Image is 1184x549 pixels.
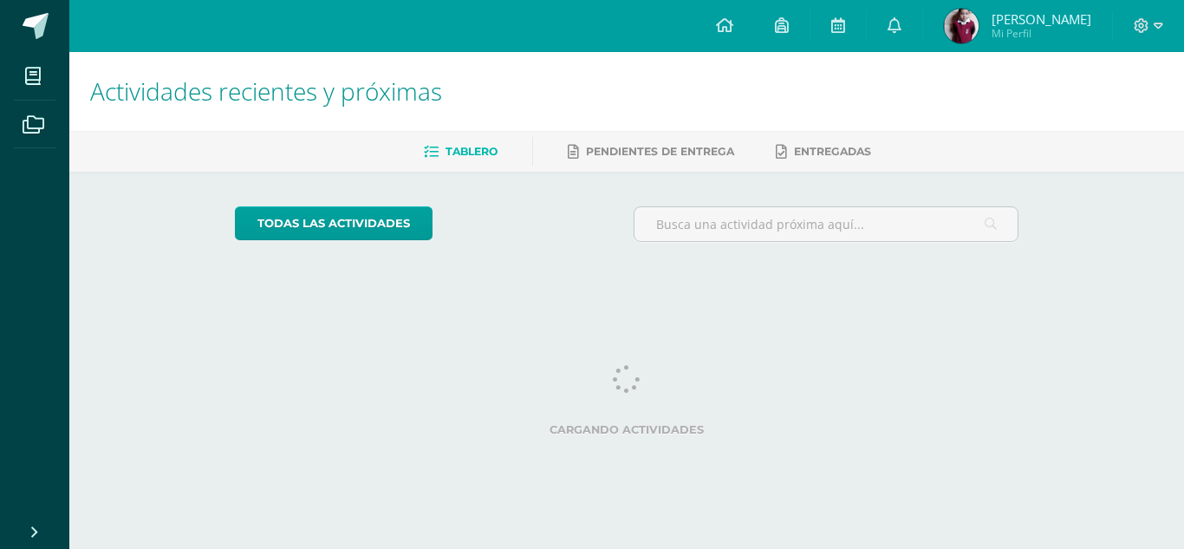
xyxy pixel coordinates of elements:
[776,138,871,166] a: Entregadas
[634,207,1018,241] input: Busca una actividad próxima aquí...
[944,9,979,43] img: 724af551d89da14eeeb382ad348dc6d4.png
[446,145,498,158] span: Tablero
[992,26,1091,41] span: Mi Perfil
[235,206,433,240] a: todas las Actividades
[794,145,871,158] span: Entregadas
[568,138,734,166] a: Pendientes de entrega
[992,10,1091,28] span: [PERSON_NAME]
[586,145,734,158] span: Pendientes de entrega
[424,138,498,166] a: Tablero
[235,423,1019,436] label: Cargando actividades
[90,75,442,108] span: Actividades recientes y próximas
